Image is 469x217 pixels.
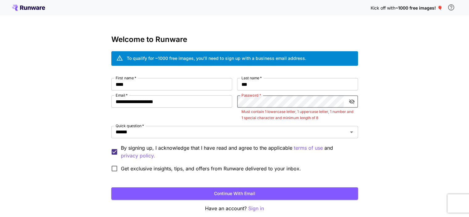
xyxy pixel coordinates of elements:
[121,144,353,160] p: By signing up, I acknowledge that I have read and agree to the applicable and
[248,205,264,212] button: Sign in
[445,1,457,14] button: In order to qualify for free credit, you need to sign up with a business email address and click ...
[241,109,354,121] p: Must contain 1 lowercase letter, 1 uppercase letter, 1 number and 1 special character and minimum...
[121,165,301,172] span: Get exclusive insights, tips, and offers from Runware delivered to your inbox.
[294,144,323,152] p: terms of use
[347,128,356,136] button: Open
[111,205,358,212] p: Have an account?
[346,96,357,107] button: toggle password visibility
[116,75,136,81] label: First name
[294,144,323,152] button: By signing up, I acknowledge that I have read and agree to the applicable and privacy policy.
[111,35,358,44] h3: Welcome to Runware
[121,152,155,160] p: privacy policy.
[241,93,261,98] label: Password
[371,5,395,10] span: Kick off with
[121,152,155,160] button: By signing up, I acknowledge that I have read and agree to the applicable terms of use and
[395,5,442,10] span: ~1000 free images! 🎈
[127,55,306,61] div: To qualify for ~1000 free images, you’ll need to sign up with a business email address.
[116,93,128,98] label: Email
[116,123,144,128] label: Quick question
[111,187,358,200] button: Continue with email
[241,75,262,81] label: Last name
